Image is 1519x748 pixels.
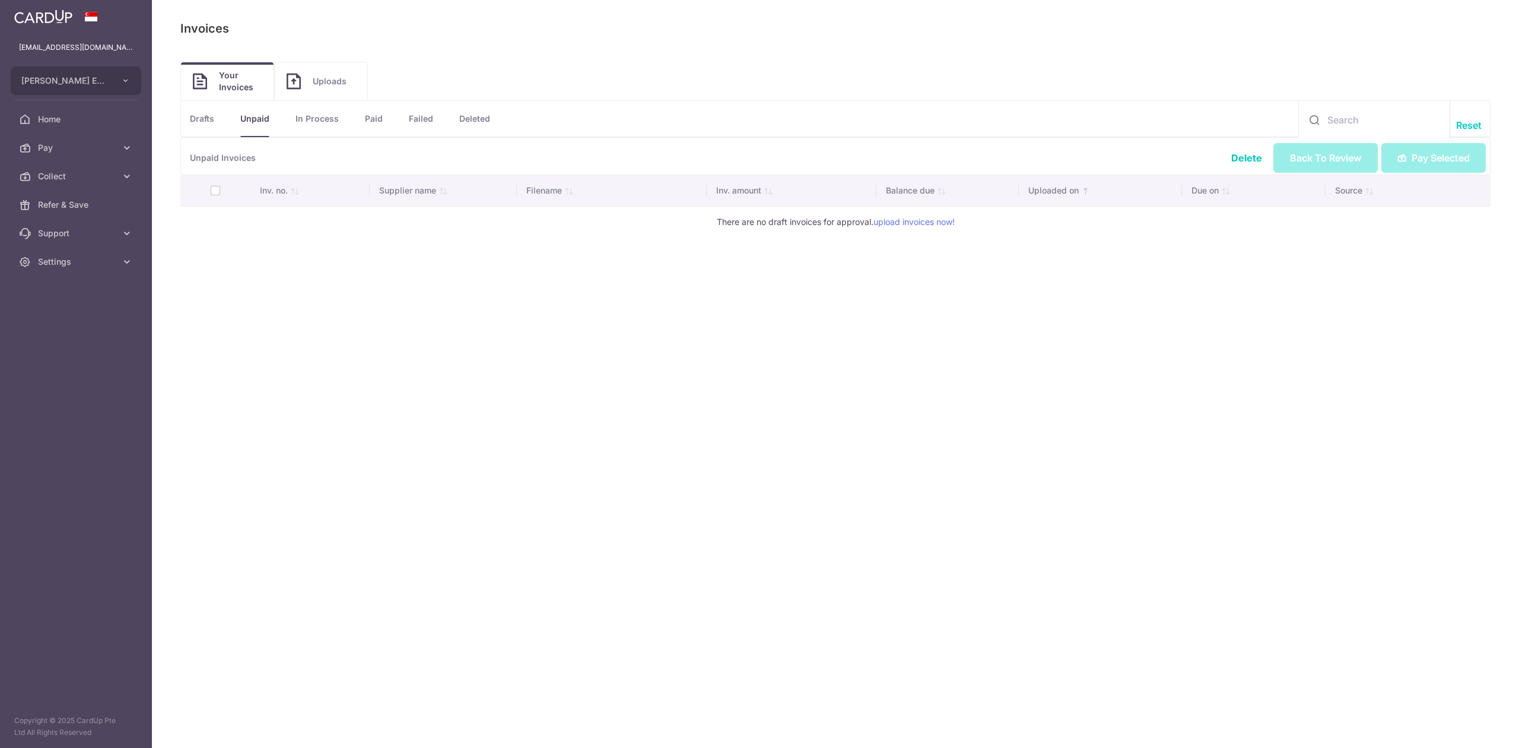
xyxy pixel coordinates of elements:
[38,256,116,268] span: Settings
[38,199,116,211] span: Refer & Save
[181,62,274,100] a: Your Invoices
[409,101,433,137] a: Failed
[180,19,229,38] p: Invoices
[275,62,367,100] a: Uploads
[873,217,955,227] a: upload invoices now!
[459,101,490,137] a: Deleted
[876,175,1018,206] th: Balance due: activate to sort column ascending
[38,113,116,125] span: Home
[1019,175,1182,206] th: Uploaded on: activate to sort column ascending
[517,175,706,206] th: Filename: activate to sort column ascending
[193,73,207,90] img: Invoice icon Image
[180,206,1491,237] td: There are no draft invoices for approval.
[287,73,301,90] img: Invoice icon Image
[1299,101,1450,139] input: Search
[11,66,141,95] button: [PERSON_NAME] EYE CARE PTE. LTD.
[365,101,383,137] a: Paid
[250,175,370,206] th: Inv. no.: activate to sort column ascending
[295,101,339,137] a: In Process
[21,75,109,87] span: [PERSON_NAME] EYE CARE PTE. LTD.
[38,170,116,182] span: Collect
[14,9,72,24] img: CardUp
[240,101,269,137] a: Unpaid
[19,42,133,53] p: [EMAIL_ADDRESS][DOMAIN_NAME]
[1182,175,1326,206] th: Due on: activate to sort column ascending
[219,69,262,93] span: Your Invoices
[313,75,355,87] span: Uploads
[38,142,116,154] span: Pay
[1456,118,1482,132] a: Reset
[707,175,877,206] th: Inv. amount: activate to sort column ascending
[38,227,116,239] span: Support
[370,175,517,206] th: Supplier name: activate to sort column ascending
[1326,175,1491,206] th: Source: activate to sort column ascending
[190,101,214,137] a: Drafts
[1443,712,1507,742] iframe: Opens a widget where you can find more information
[180,138,1491,175] p: Unpaid Invoices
